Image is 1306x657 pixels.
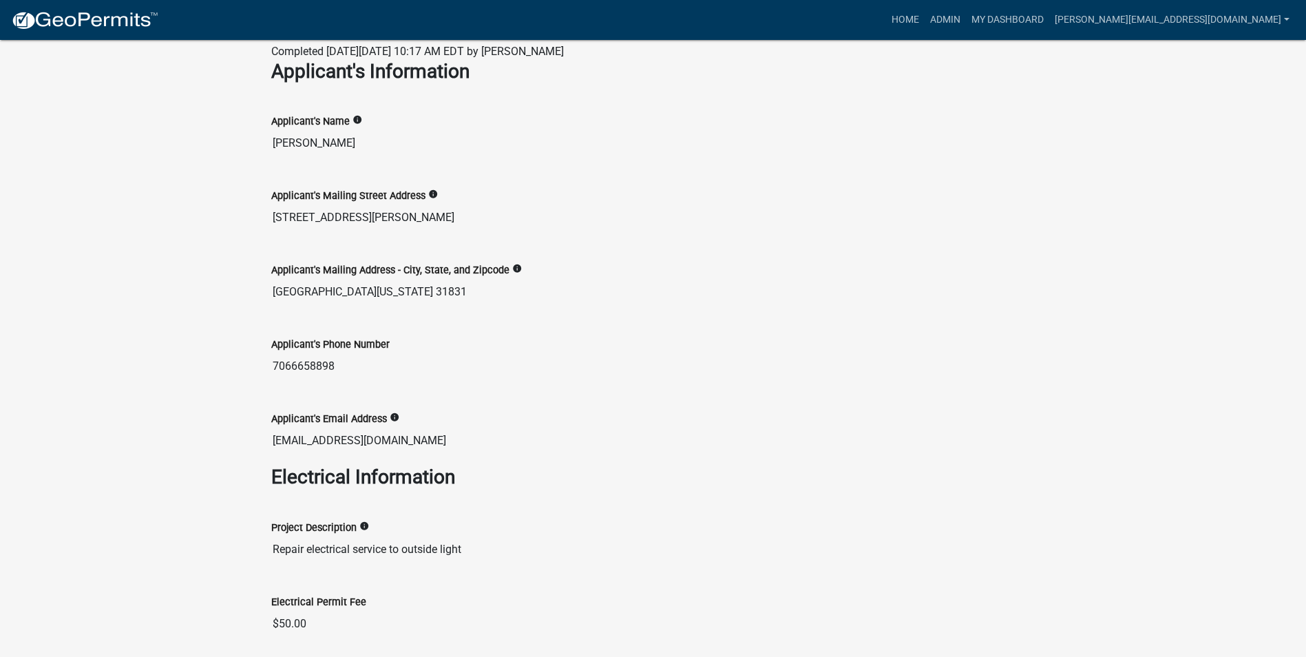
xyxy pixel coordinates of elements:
strong: Electrical Information [271,466,455,488]
label: Applicant's Name [271,117,350,127]
label: Applicant's Mailing Address - City, State, and Zipcode [271,266,509,275]
i: info [512,264,522,273]
i: info [428,189,438,199]
i: info [359,521,369,531]
span: Completed [DATE][DATE] 10:17 AM EDT by [PERSON_NAME] [271,45,564,58]
i: info [390,413,399,422]
a: [PERSON_NAME][EMAIL_ADDRESS][DOMAIN_NAME] [1049,7,1295,33]
strong: Applicant's Information [271,60,470,83]
label: Applicant's Mailing Street Address [271,191,425,201]
a: My Dashboard [966,7,1049,33]
a: Admin [925,7,966,33]
label: Electrical Permit Fee [271,598,366,607]
label: Project Description [271,523,357,533]
i: info [352,115,362,125]
a: Home [886,7,925,33]
label: Applicant's Phone Number [271,340,390,350]
label: Applicant's Email Address [271,415,387,424]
